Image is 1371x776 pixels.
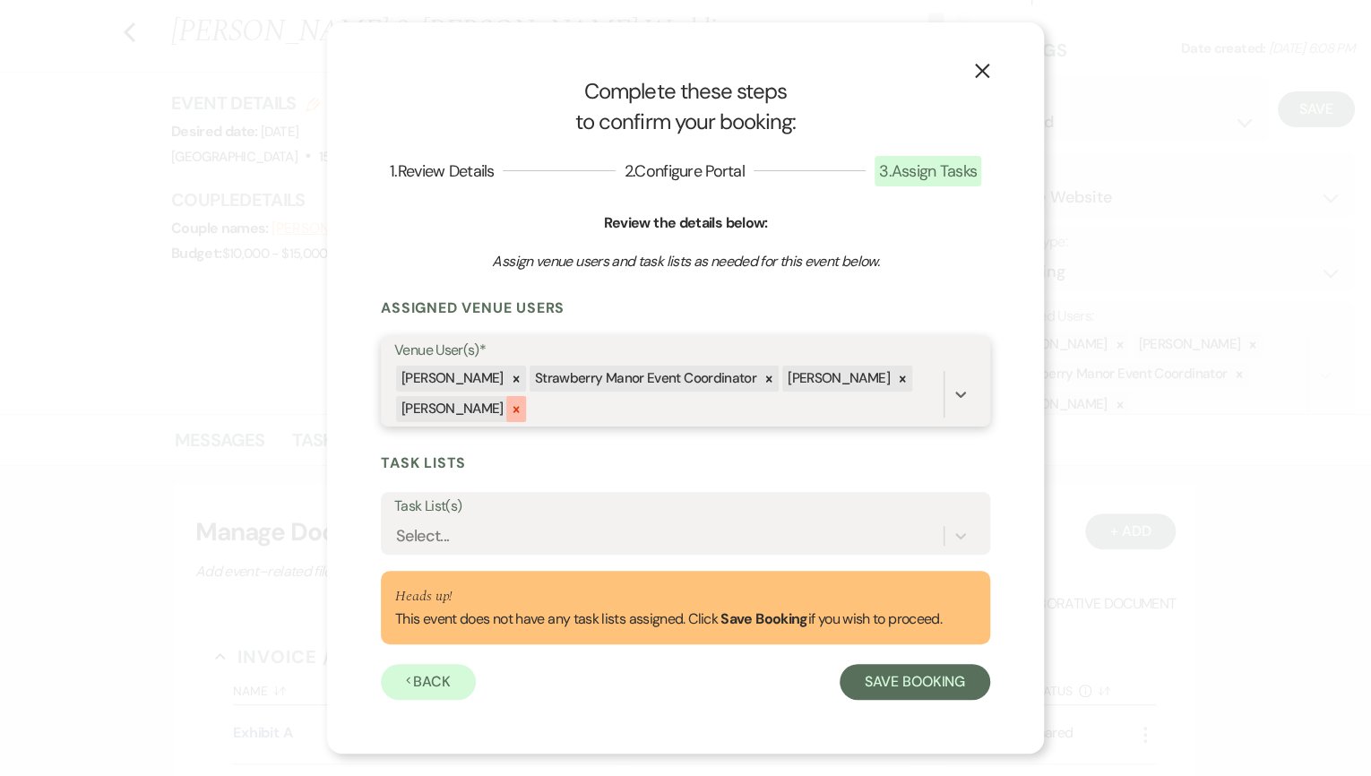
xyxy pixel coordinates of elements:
[625,160,745,182] span: 2 . Configure Portal
[866,163,990,179] button: 3.Assign Tasks
[396,366,506,392] div: [PERSON_NAME]
[381,163,503,179] button: 1.Review Details
[720,609,807,628] b: Save Booking
[616,163,754,179] button: 2.Configure Portal
[381,213,990,233] h6: Review the details below:
[394,494,977,520] label: Task List(s)
[396,524,449,548] div: Select...
[381,298,990,318] h3: Assigned Venue Users
[875,156,981,186] span: 3 . Assign Tasks
[394,338,977,364] label: Venue User(s)*
[395,585,942,630] div: This event does not have any task lists assigned. Click if you wish to proceed.
[396,396,506,422] div: [PERSON_NAME]
[381,453,990,473] h3: Task Lists
[390,160,494,182] span: 1 . Review Details
[381,76,990,136] h1: Complete these steps to confirm your booking:
[782,366,892,392] div: [PERSON_NAME]
[442,252,929,272] h3: Assign venue users and task lists as needed for this event below.
[381,664,476,700] button: Back
[530,366,759,392] div: Strawberry Manor Event Coordinator
[395,585,942,608] p: Heads up!
[840,664,990,700] button: Save Booking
